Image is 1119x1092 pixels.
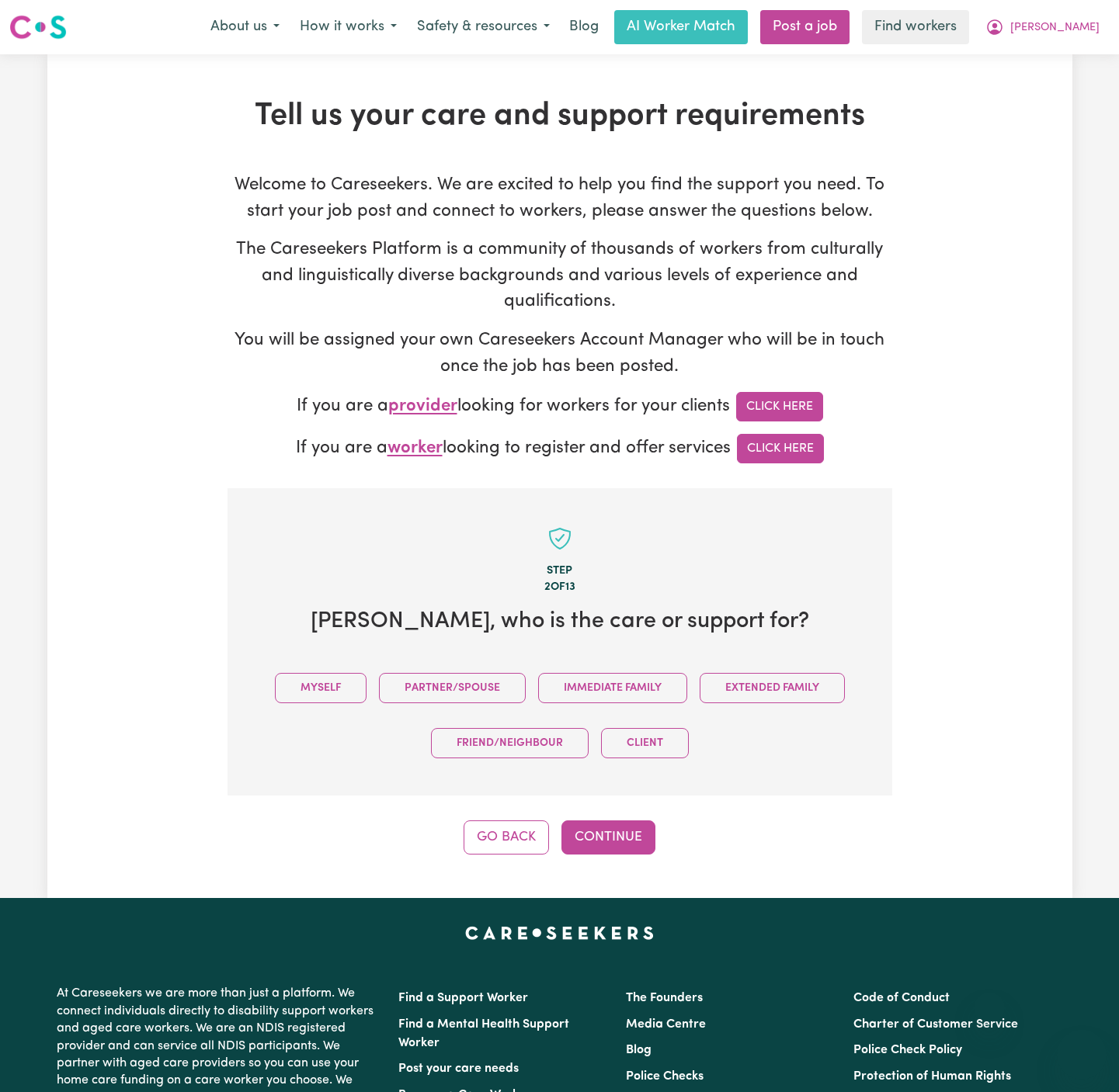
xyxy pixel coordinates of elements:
a: Find a Mental Health Support Worker [398,1018,569,1049]
a: AI Worker Match [614,10,748,44]
a: Blog [626,1044,652,1056]
a: Code of Conduct [853,992,950,1004]
p: If you are a looking for workers for your clients [228,392,892,421]
a: Media Centre [626,1018,706,1031]
span: worker [387,440,443,458]
p: If you are a looking to register and offer services [228,434,892,463]
a: Find a Support Worker [398,992,528,1004]
p: Welcome to Careseekers. We are excited to help you find the support you need. To start your job p... [228,172,892,224]
a: Post a job [760,10,850,44]
a: Blog [560,10,608,44]
a: Careseekers home page [465,926,654,938]
a: Click Here [737,434,824,463]
span: provider [388,398,457,416]
a: Careseekers logo [9,9,67,45]
a: Find workers [862,10,969,44]
div: Step [252,563,867,580]
iframe: Close message [974,993,1005,1024]
h2: [PERSON_NAME] , who is the care or support for? [252,608,867,636]
h1: Tell us your care and support requirements [228,98,892,135]
img: Careseekers logo [9,13,67,41]
iframe: Button to launch messaging window [1057,1030,1107,1080]
a: Police Check Policy [853,1044,962,1056]
button: Friend/Neighbour [431,728,589,758]
button: Immediate Family [538,673,687,703]
button: Extended Family [700,673,845,703]
p: The Careseekers Platform is a community of thousands of workers from culturally and linguisticall... [228,237,892,315]
button: Continue [561,820,655,855]
button: Safety & resources [407,11,560,43]
button: Client [601,728,689,758]
button: Partner/Spouse [379,673,526,703]
button: About us [200,11,290,43]
a: Click Here [736,392,823,421]
a: Charter of Customer Service [853,1018,1018,1031]
a: Protection of Human Rights [853,1070,1011,1083]
button: Go Back [464,820,549,855]
span: [PERSON_NAME] [1010,19,1100,36]
p: You will be assigned your own Careseekers Account Manager who will be in touch once the job has b... [228,328,892,380]
button: Myself [275,673,367,703]
a: The Founders [626,992,703,1004]
a: Police Checks [626,1070,704,1083]
div: 2 of 13 [252,580,867,597]
button: How it works [290,11,407,43]
a: Post your care needs [398,1063,519,1075]
button: My Account [975,11,1110,43]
